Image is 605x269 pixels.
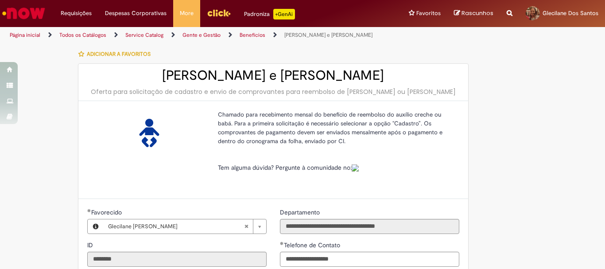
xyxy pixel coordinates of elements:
[416,9,441,18] span: Favoritos
[108,219,244,234] span: Glecilane [PERSON_NAME]
[135,119,163,147] img: Auxílio Creche e Babá
[87,51,151,58] span: Adicionar a Favoritos
[61,9,92,18] span: Requisições
[78,45,155,63] button: Adicionar a Favoritos
[87,241,95,250] label: Somente leitura - ID
[280,208,322,216] span: Somente leitura - Departamento
[87,68,459,83] h2: [PERSON_NAME] e [PERSON_NAME]
[454,9,493,18] a: Rascunhos
[88,219,104,234] button: Favorecido, Visualizar este registro Glecilane Bispo dos Santos
[240,219,253,234] abbr: Limpar campo Favorecido
[543,9,598,17] span: Glecilane Dos Santos
[280,252,459,267] input: Telefone de Contato
[280,208,322,217] label: Somente leitura - Departamento
[352,164,359,172] img: sys_attachment.do
[1,4,47,22] img: ServiceNow
[104,219,266,234] a: Glecilane [PERSON_NAME]Limpar campo Favorecido
[7,27,397,43] ul: Trilhas de página
[180,9,194,18] span: More
[280,242,284,245] span: Obrigatório Preenchido
[59,31,106,39] a: Todos os Catálogos
[218,111,442,145] span: Chamado para recebimento mensal do benefício de reembolso do auxílio creche ou babá. Para a prime...
[280,219,459,234] input: Departamento
[240,31,265,39] a: Benefícios
[284,31,372,39] a: [PERSON_NAME] e [PERSON_NAME]
[273,9,295,19] p: +GenAi
[87,87,459,96] div: Oferta para solicitação de cadastro e envio de comprovantes para reembolso de [PERSON_NAME] ou [P...
[10,31,40,39] a: Página inicial
[207,6,231,19] img: click_logo_yellow_360x200.png
[91,208,124,216] span: Necessários - Favorecido
[87,252,267,267] input: ID
[244,9,295,19] div: Padroniza
[284,241,342,249] span: Telefone de Contato
[105,9,167,18] span: Despesas Corporativas
[462,9,493,17] span: Rascunhos
[352,164,359,172] a: Colabora
[182,31,221,39] a: Gente e Gestão
[87,209,91,212] span: Obrigatório Preenchido
[218,163,453,172] p: Tem alguma dúvida? Pergunte à comunidade no:
[125,31,163,39] a: Service Catalog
